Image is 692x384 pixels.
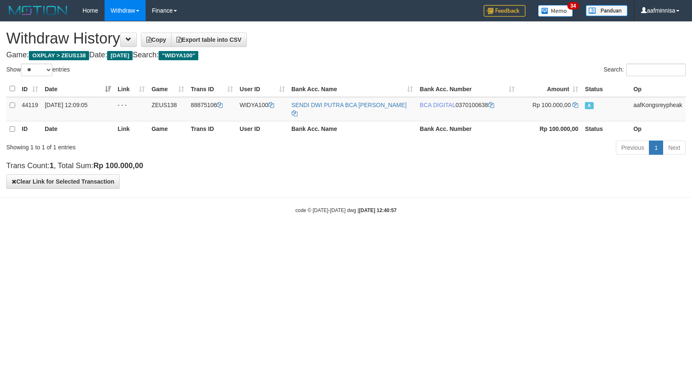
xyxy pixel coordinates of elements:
input: Search: [626,64,686,76]
img: Feedback.jpg [484,5,525,17]
a: 1 [649,141,663,155]
img: panduan.png [586,5,628,16]
a: SENDI DWI PUTRA BCA [PERSON_NAME] [292,102,407,108]
th: Op [630,121,686,137]
th: Trans ID: activate to sort column ascending [187,81,236,97]
h4: Game: Date: Search: [6,51,686,59]
button: Clear Link for Selected Transaction [6,174,120,189]
a: Export table into CSV [171,33,247,47]
span: "WIDYA100" [159,51,198,60]
strong: Rp 100.000,00 [540,125,579,132]
th: Status [582,81,630,97]
strong: 1 [49,161,54,170]
label: Show entries [6,64,70,76]
label: Search: [604,64,686,76]
span: OXPLAY > ZEUS138 [29,51,89,60]
small: code © [DATE]-[DATE] dwg | [295,207,397,213]
th: Date [41,121,114,137]
th: Op [630,81,686,97]
span: Approved [585,102,593,109]
th: User ID: activate to sort column ascending [236,81,288,97]
td: 0370100638 [416,97,518,121]
th: Game [148,121,187,137]
td: aafKongsreypheak [630,97,686,121]
span: Copy [146,36,166,43]
span: Rp 100.000,00 [533,102,571,108]
th: ID [18,121,41,137]
th: Amount: activate to sort column ascending [518,81,582,97]
strong: Rp 100.000,00 [93,161,143,170]
span: Export table into CSV [177,36,241,43]
h1: Withdraw History [6,30,686,47]
th: Bank Acc. Number: activate to sort column ascending [416,81,518,97]
th: Link: activate to sort column ascending [114,81,148,97]
td: 88875106 [187,97,236,121]
a: Next [663,141,686,155]
img: Button%20Memo.svg [538,5,573,17]
span: BCA DIGITAL [420,102,455,108]
td: WIDYA100 [236,97,288,121]
a: Previous [616,141,649,155]
th: Bank Acc. Name: activate to sort column ascending [288,81,417,97]
div: Showing 1 to 1 of 1 entries [6,140,282,151]
th: Date: activate to sort column ascending [41,81,114,97]
th: Bank Acc. Number [416,121,518,137]
th: Link [114,121,148,137]
th: Trans ID [187,121,236,137]
a: Copy [141,33,172,47]
th: Game: activate to sort column ascending [148,81,187,97]
td: [DATE] 12:09:05 [41,97,114,121]
th: Bank Acc. Name [288,121,417,137]
th: Status [582,121,630,137]
th: User ID [236,121,288,137]
td: - - - [114,97,148,121]
td: 44119 [18,97,41,121]
span: [DATE] [107,51,133,60]
td: ZEUS138 [148,97,187,121]
span: 34 [567,2,579,10]
strong: [DATE] 12:40:57 [359,207,397,213]
h4: Trans Count: , Total Sum: [6,162,686,170]
img: MOTION_logo.png [6,4,70,17]
select: Showentries [21,64,52,76]
th: ID: activate to sort column ascending [18,81,41,97]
